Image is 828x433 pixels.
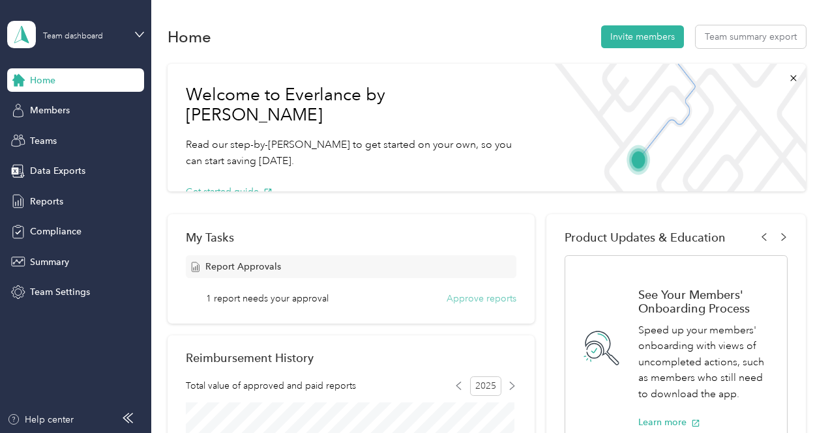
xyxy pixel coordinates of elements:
span: Home [30,74,55,87]
button: Help center [7,413,74,426]
span: Reports [30,195,63,208]
div: Team dashboard [43,33,103,40]
button: Get started guide [186,185,273,199]
span: 1 report needs your approval [206,292,329,305]
iframe: Everlance-gr Chat Button Frame [755,360,828,433]
span: Teams [30,134,57,148]
img: Welcome to everlance [544,64,805,191]
h2: Reimbursement History [186,351,314,365]
span: Product Updates & Education [565,230,726,244]
p: Speed up your members' onboarding with views of uncompleted actions, such as members who still ne... [638,322,773,402]
button: Invite members [601,25,684,48]
span: Data Exports [30,164,85,178]
span: Total value of approved and paid reports [186,379,356,393]
span: 2025 [470,376,501,396]
span: Team Settings [30,285,90,299]
button: Team summary export [696,25,806,48]
p: Read our step-by-[PERSON_NAME] to get started on your own, so you can start saving [DATE]. [186,137,526,169]
span: Compliance [30,225,81,238]
span: Members [30,104,70,117]
h1: See Your Members' Onboarding Process [638,288,773,315]
h1: Home [168,30,211,44]
h1: Welcome to Everlance by [PERSON_NAME] [186,85,526,126]
button: Approve reports [447,292,516,305]
button: Learn more [638,415,700,429]
div: My Tasks [186,230,517,244]
span: Report Approvals [205,260,281,273]
span: Summary [30,255,69,269]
